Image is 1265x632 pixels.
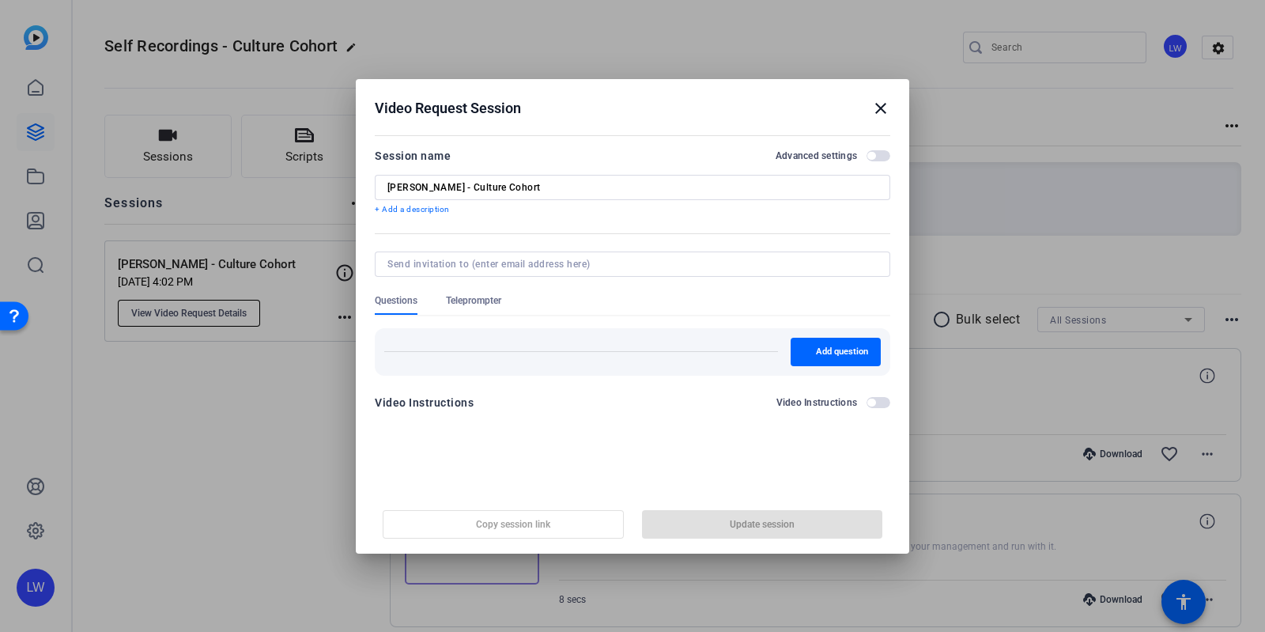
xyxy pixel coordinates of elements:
[375,146,451,165] div: Session name
[375,294,417,307] span: Questions
[387,258,871,271] input: Send invitation to (enter email address here)
[776,396,858,409] h2: Video Instructions
[871,99,890,118] mat-icon: close
[446,294,501,307] span: Teleprompter
[375,203,890,216] p: + Add a description
[375,99,890,118] div: Video Request Session
[387,181,878,194] input: Enter Session Name
[375,393,474,412] div: Video Instructions
[776,149,857,162] h2: Advanced settings
[791,338,881,366] button: Add question
[816,346,868,358] span: Add question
